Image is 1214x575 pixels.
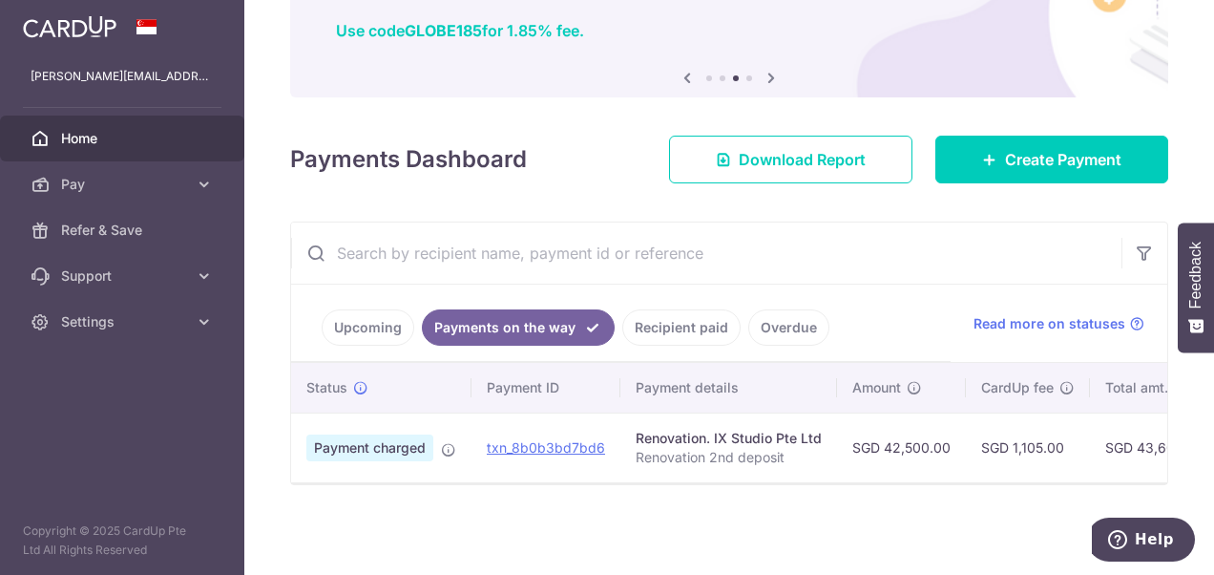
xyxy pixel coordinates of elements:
span: Refer & Save [61,221,187,240]
span: Support [61,266,187,286]
div: Renovation. IX Studio Pte Ltd [636,429,822,448]
a: Overdue [748,309,829,346]
p: Renovation 2nd deposit [636,448,822,467]
a: Download Report [669,136,912,183]
th: Payment details [620,363,837,413]
h4: Payments Dashboard [290,142,527,177]
p: [PERSON_NAME][EMAIL_ADDRESS][DOMAIN_NAME] [31,67,214,86]
a: Create Payment [935,136,1168,183]
span: Home [61,129,187,148]
span: Pay [61,175,187,194]
span: Status [306,378,347,397]
button: Feedback - Show survey [1178,223,1214,352]
img: CardUp [23,15,116,38]
span: CardUp fee [981,378,1054,397]
a: Use codeGLOBE185for 1.85% fee. [336,21,584,40]
span: Create Payment [1005,148,1121,171]
a: Recipient paid [622,309,741,346]
span: Download Report [739,148,866,171]
a: Read more on statuses [973,314,1144,333]
span: Read more on statuses [973,314,1125,333]
a: Upcoming [322,309,414,346]
iframe: Opens a widget where you can find more information [1092,518,1195,565]
span: Amount [852,378,901,397]
a: txn_8b0b3bd7bd6 [487,439,605,456]
input: Search by recipient name, payment id or reference [291,223,1121,284]
a: Payments on the way [422,309,615,346]
span: Total amt. [1105,378,1168,397]
td: SGD 42,500.00 [837,413,966,482]
span: Settings [61,312,187,331]
th: Payment ID [471,363,620,413]
span: Feedback [1187,242,1204,309]
td: SGD 1,105.00 [966,413,1090,482]
span: Payment charged [306,435,433,461]
b: GLOBE185 [405,21,482,40]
